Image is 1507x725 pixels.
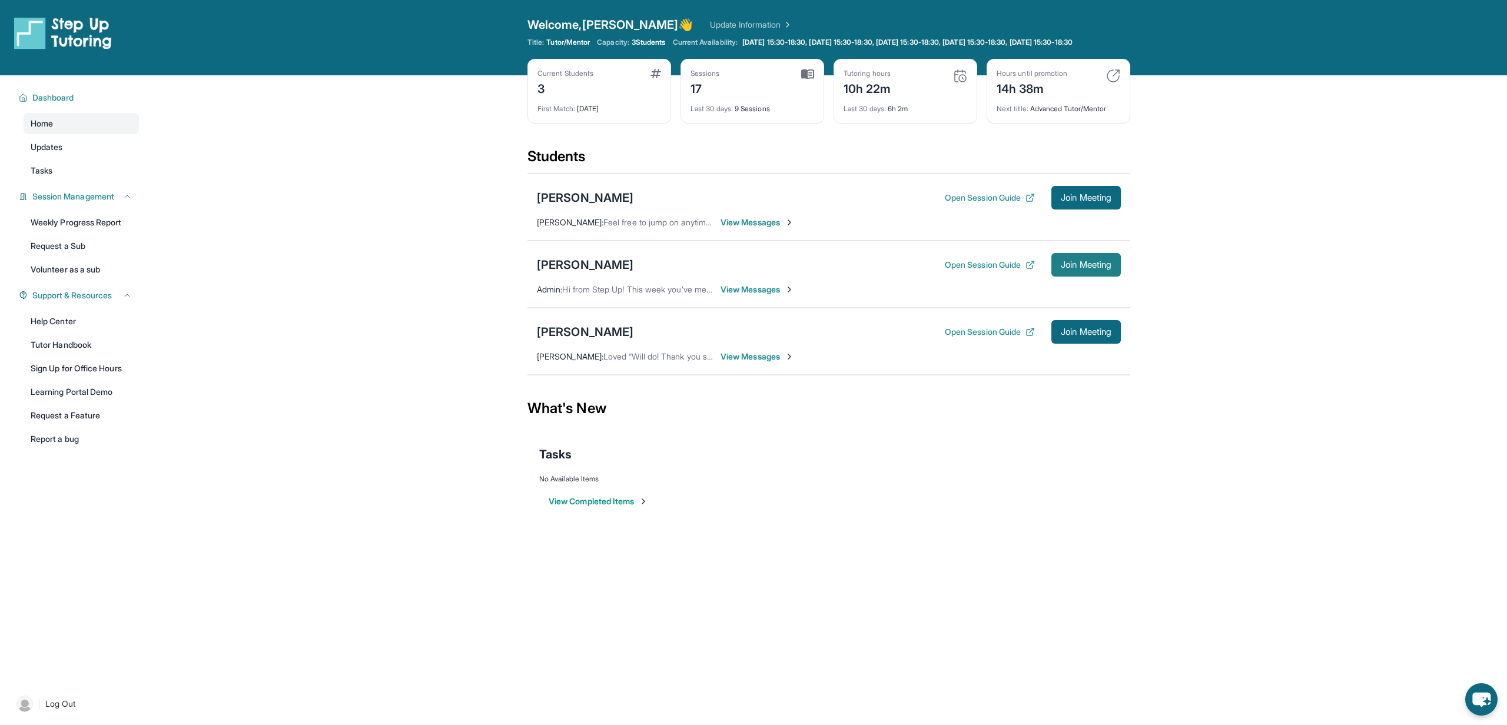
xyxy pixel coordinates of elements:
[537,78,593,97] div: 3
[785,218,794,227] img: Chevron-Right
[673,38,738,47] span: Current Availability:
[31,118,53,129] span: Home
[24,428,139,450] a: Report a bug
[537,351,603,361] span: [PERSON_NAME] :
[38,697,41,711] span: |
[1061,194,1111,201] span: Join Meeting
[721,217,794,228] span: View Messages
[14,16,112,49] img: logo
[785,285,794,294] img: Chevron-Right
[16,696,33,712] img: user-img
[24,212,139,233] a: Weekly Progress Report
[1051,186,1121,209] button: Join Meeting
[31,141,63,153] span: Updates
[691,104,733,113] span: Last 30 days :
[603,351,863,361] span: Loved “Will do! Thank you so much for understanding! Im sorry again”
[24,381,139,403] a: Learning Portal Demo
[24,235,139,257] a: Request a Sub
[28,290,132,301] button: Support & Resources
[24,405,139,426] a: Request a Feature
[945,259,1035,271] button: Open Session Guide
[28,92,132,104] button: Dashboard
[24,334,139,355] a: Tutor Handbook
[632,38,666,47] span: 3 Students
[539,474,1118,484] div: No Available Items
[32,191,114,202] span: Session Management
[32,290,112,301] span: Support & Resources
[997,97,1120,114] div: Advanced Tutor/Mentor
[539,446,572,463] span: Tasks
[603,217,788,227] span: Feel free to jump on anytime to begin the session
[24,259,139,280] a: Volunteer as a sub
[945,192,1035,204] button: Open Session Guide
[844,69,891,78] div: Tutoring hours
[721,284,794,295] span: View Messages
[527,16,693,33] span: Welcome, [PERSON_NAME] 👋
[1061,261,1111,268] span: Join Meeting
[691,78,720,97] div: 17
[1051,320,1121,344] button: Join Meeting
[24,160,139,181] a: Tasks
[1465,683,1498,716] button: chat-button
[12,691,139,717] a: |Log Out
[742,38,1073,47] span: [DATE] 15:30-18:30, [DATE] 15:30-18:30, [DATE] 15:30-18:30, [DATE] 15:30-18:30, [DATE] 15:30-18:30
[1106,69,1120,83] img: card
[537,217,603,227] span: [PERSON_NAME] :
[32,92,74,104] span: Dashboard
[24,311,139,332] a: Help Center
[710,19,792,31] a: Update Information
[549,495,648,507] button: View Completed Items
[1061,328,1111,335] span: Join Meeting
[527,38,544,47] span: Title:
[740,38,1075,47] a: [DATE] 15:30-18:30, [DATE] 15:30-18:30, [DATE] 15:30-18:30, [DATE] 15:30-18:30, [DATE] 15:30-18:30
[691,69,720,78] div: Sessions
[650,69,661,78] img: card
[31,165,52,177] span: Tasks
[785,352,794,361] img: Chevron-Right
[537,69,593,78] div: Current Students
[537,324,633,340] div: [PERSON_NAME]
[24,137,139,158] a: Updates
[24,113,139,134] a: Home
[997,78,1067,97] div: 14h 38m
[997,104,1028,113] span: Next title :
[537,104,575,113] span: First Match :
[844,97,967,114] div: 6h 2m
[24,358,139,379] a: Sign Up for Office Hours
[537,284,562,294] span: Admin :
[945,326,1035,338] button: Open Session Guide
[546,38,590,47] span: Tutor/Mentor
[527,147,1130,173] div: Students
[844,104,886,113] span: Last 30 days :
[537,189,633,206] div: [PERSON_NAME]
[527,383,1130,434] div: What's New
[562,284,966,294] span: Hi from Step Up! This week you’ve met for 0 minutes and this month you’ve met for 3 hours. Happy ...
[781,19,792,31] img: Chevron Right
[1051,253,1121,277] button: Join Meeting
[28,191,132,202] button: Session Management
[45,698,76,710] span: Log Out
[844,78,891,97] div: 10h 22m
[537,97,661,114] div: [DATE]
[997,69,1067,78] div: Hours until promotion
[801,69,814,79] img: card
[537,257,633,273] div: [PERSON_NAME]
[953,69,967,83] img: card
[691,97,814,114] div: 9 Sessions
[597,38,629,47] span: Capacity:
[721,351,794,362] span: View Messages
